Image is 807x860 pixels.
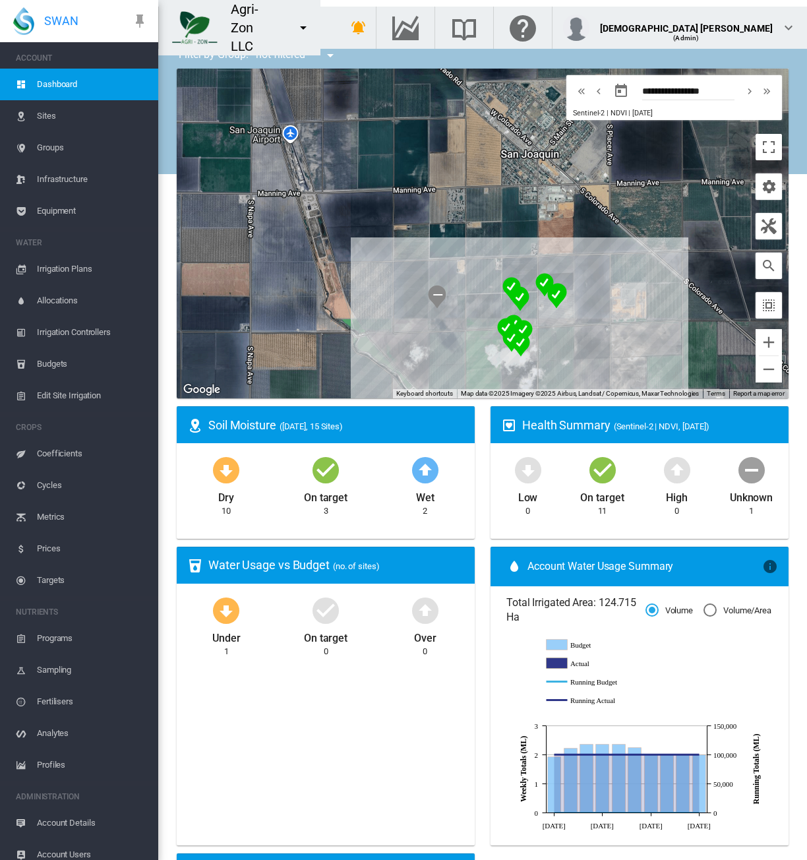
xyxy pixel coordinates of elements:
[333,561,380,571] span: (no. of sites)
[525,505,530,517] div: 0
[756,134,782,160] button: Toggle fullscreen view
[501,417,517,433] md-icon: icon-heart-box-outline
[632,752,637,757] circle: Running Actual Aug 3 100,145.12
[598,505,607,517] div: 11
[13,7,34,35] img: SWAN-Landscape-Logo-Colour-drop.png
[132,13,148,29] md-icon: icon-pin
[511,288,529,311] div: NDVI: AN Medium SHA
[547,694,625,706] g: Running Actual
[574,83,589,99] md-icon: icon-chevron-double-left
[37,164,148,195] span: Infrastructure
[583,752,589,757] circle: Running Actual Jul 13 100,145.12
[37,195,148,227] span: Equipment
[512,454,544,485] md-icon: icon-arrow-down-bold-circle
[187,417,203,433] md-icon: icon-map-marker-radius
[616,752,621,757] circle: Running Actual Jul 27 100,145.12
[543,821,566,829] tspan: [DATE]
[502,277,521,301] div: NDVI: AN - Light SHA
[224,646,229,658] div: 1
[527,559,762,574] span: Account Water Usage Summary
[713,722,737,729] tspan: 150,000
[461,390,699,397] span: Map data ©2025 Imagery ©2025 Airbus, Landsat / Copernicus, Maxar Technologies
[44,13,78,29] span: SWAN
[510,286,529,310] div: NDVI: AN-Heavy SHA
[304,626,347,646] div: On target
[37,69,148,100] span: Dashboard
[756,356,782,383] button: Zoom out
[752,733,761,804] tspan: Running Totals (ML)
[713,809,717,816] tspan: 0
[590,83,607,99] button: icon-chevron-left
[761,297,777,313] md-icon: icon-select-all
[295,20,311,36] md-icon: icon-menu-down
[648,810,653,815] circle: Running Budget Aug 10 26.77
[608,78,634,104] button: md-calendar
[736,454,767,485] md-icon: icon-minus-circle
[535,273,554,297] div: NDVI: P - Heavy SHA
[37,100,148,132] span: Sites
[591,821,614,829] tspan: [DATE]
[535,780,538,787] tspan: 1
[218,485,234,505] div: Dry
[37,654,148,686] span: Sampling
[310,454,342,485] md-icon: icon-checkbox-marked-circle
[599,752,605,757] circle: Running Actual Jul 20 100,145.12
[758,83,775,99] button: icon-chevron-double-right
[591,83,606,99] md-icon: icon-chevron-left
[37,317,148,348] span: Irrigation Controllers
[390,20,421,36] md-icon: Go to the Data Hub
[733,390,785,397] a: Report a map error
[730,485,773,505] div: Unknown
[37,807,148,839] span: Account Details
[580,744,593,813] g: Budget Jul 13 2.36
[713,751,737,758] tspan: 100,000
[553,7,807,49] button: [DEMOGRAPHIC_DATA] [PERSON_NAME] (Admin) icon-chevron-down
[212,626,241,646] div: Under
[210,594,242,626] md-icon: icon-arrow-down-bold-circle
[664,752,669,757] circle: Running Actual Aug 17 100,145.12
[16,417,148,438] span: CROPS
[741,83,758,99] button: icon-chevron-right
[781,20,796,36] md-icon: icon-chevron-down
[187,558,203,574] md-icon: icon-cup-water
[756,173,782,200] button: icon-cog
[535,809,539,816] tspan: 0
[596,744,609,813] g: Budget Jul 20 2.36
[583,810,589,815] circle: Running Budget Jul 13 17.79
[180,381,224,398] img: Google
[37,348,148,380] span: Budgets
[290,15,316,41] button: icon-menu-down
[324,646,328,658] div: 0
[37,718,148,749] span: Analytes
[761,258,777,274] md-icon: icon-magnify
[172,11,218,44] img: 7FicoSLW9yRjj7F2+0uvjPufP+ga39vogPu+G1+wvBtcm3fNv859aGr42DJ5pXiEAAAAAAAAAAAAAAAAAAAAAAAAAAAAAAAAA...
[37,253,148,285] span: Irrigation Plans
[497,318,516,342] div: NDVI: AS - Medium SHA
[547,285,566,309] div: NDVI: P - Medium SHA
[518,485,538,505] div: Low
[600,16,773,30] div: [DEMOGRAPHIC_DATA] [PERSON_NAME]
[707,390,725,397] a: Terms
[16,47,148,69] span: ACCOUNT
[169,42,347,69] div: Filter by Group: - not filtered -
[628,109,652,117] span: | [DATE]
[180,381,224,398] a: Open this area in Google Maps (opens a new window)
[674,505,679,517] div: 0
[568,752,573,757] circle: Running Actual Jul 6 100,145.12
[760,83,774,99] md-icon: icon-chevron-double-right
[310,594,342,626] md-icon: icon-checkbox-marked-circle
[640,821,663,829] tspan: [DATE]
[688,821,711,829] tspan: [DATE]
[396,389,453,398] button: Keyboard shortcuts
[551,752,556,757] circle: Running Actual Jun 29 100,145.12
[37,470,148,501] span: Cycles
[37,623,148,654] span: Programs
[648,752,653,757] circle: Running Actual Aug 10 100,145.12
[37,565,148,596] span: Targets
[696,752,702,757] circle: Running Actual Aug 31 100,145.12
[749,505,754,517] div: 1
[345,15,372,41] button: icon-bell-ring
[547,658,625,669] g: Actual
[37,438,148,470] span: Coefficients
[680,810,685,815] circle: Running Budget Aug 24 30.78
